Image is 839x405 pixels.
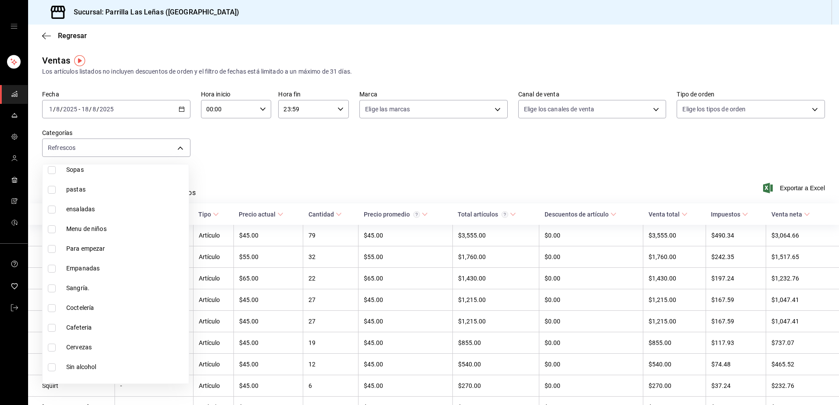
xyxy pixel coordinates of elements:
[66,362,185,372] span: Sin alcohol
[66,343,185,352] span: Cervezas
[66,303,185,313] span: Coctelería
[66,185,185,194] span: pastas
[66,323,185,332] span: Cafeteria
[66,264,185,273] span: Empanadas
[66,205,185,214] span: ensaladas
[66,284,185,293] span: Sangría.
[66,382,185,391] span: Tequila.
[66,224,185,234] span: Menu de niños
[66,244,185,253] span: Para empezar
[66,165,185,174] span: Sopas
[74,55,85,66] img: Tooltip marker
